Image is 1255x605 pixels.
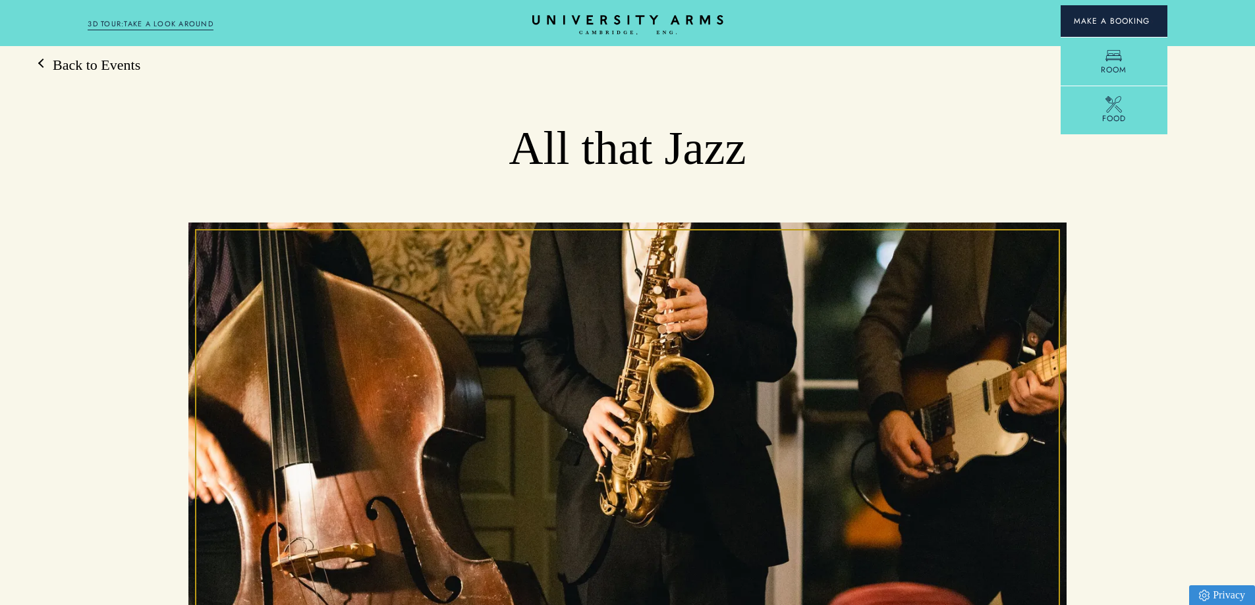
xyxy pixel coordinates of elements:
[1061,5,1167,37] button: Make a BookingArrow icon
[532,15,723,36] a: Home
[88,18,213,30] a: 3D TOUR:TAKE A LOOK AROUND
[1102,113,1126,124] span: Food
[40,55,140,75] a: Back to Events
[1061,37,1167,86] a: Room
[276,120,979,177] h1: All that Jazz
[1150,19,1154,24] img: Arrow icon
[1061,86,1167,134] a: Food
[1074,15,1154,27] span: Make a Booking
[1189,585,1255,605] a: Privacy
[1199,590,1210,601] img: Privacy
[1101,64,1127,76] span: Room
